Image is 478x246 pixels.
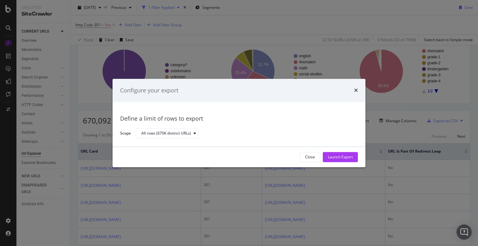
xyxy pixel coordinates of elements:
div: Launch Export [328,155,353,160]
div: Define a limit of rows to export [120,115,358,123]
div: Open Intercom Messenger [457,224,472,240]
button: Launch Export [323,152,358,162]
div: All rows (670K distinct URLs) [141,132,191,136]
div: times [354,86,358,95]
div: Close [305,155,315,160]
div: modal [113,79,365,167]
button: All rows (670K distinct URLs) [136,129,199,139]
div: Configure your export [120,86,178,95]
label: Scope [120,130,131,137]
button: Close [300,152,320,162]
